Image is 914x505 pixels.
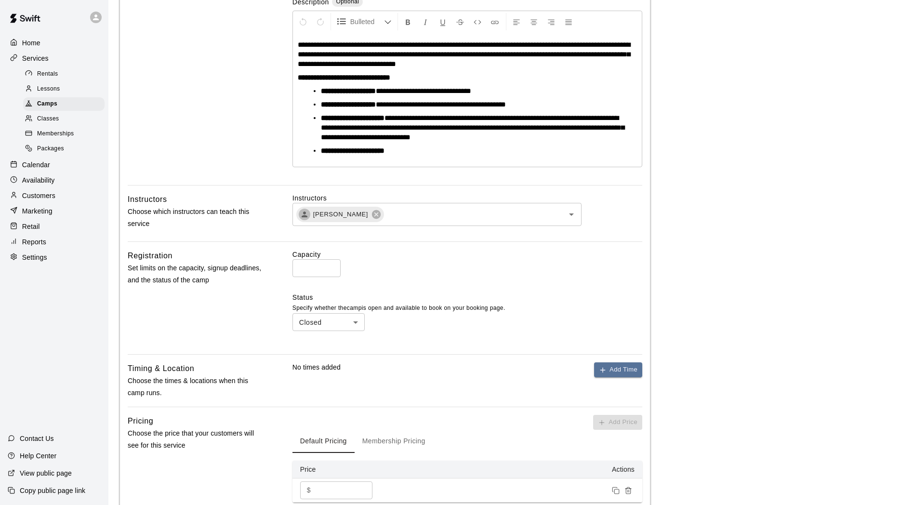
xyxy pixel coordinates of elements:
a: Lessons [23,81,108,96]
button: Insert Link [487,13,503,30]
p: Specify whether the camp is open and available to book on your booking page. [292,304,642,313]
p: Calendar [22,160,50,170]
a: Reports [8,235,101,249]
p: Marketing [22,206,53,216]
span: Camps [37,99,57,109]
p: Choose the price that your customers will see for this service [128,427,262,452]
div: Classes [23,112,105,126]
button: Insert Code [469,13,486,30]
p: Set limits on the capacity, signup deadlines, and the status of the camp [128,262,262,286]
span: Memberships [37,129,74,139]
h6: Instructors [128,193,167,206]
p: Customers [22,191,55,200]
div: Camps [23,97,105,111]
label: Status [292,292,642,302]
a: Packages [23,142,108,157]
button: Formatting Options [333,13,396,30]
button: Default Pricing [292,430,355,453]
p: $ [307,485,311,495]
a: Classes [23,112,108,127]
h6: Pricing [128,415,153,427]
div: Memberships [23,127,105,141]
button: Format Underline [435,13,451,30]
p: Services [22,53,49,63]
button: Right Align [543,13,559,30]
div: Packages [23,142,105,156]
p: Copy public page link [20,486,85,495]
th: Price [292,461,389,478]
p: View public page [20,468,72,478]
p: Choose the times & locations when this camp runs. [128,375,262,399]
p: Help Center [20,451,56,461]
a: Memberships [23,127,108,142]
button: Left Align [508,13,525,30]
div: Closed [292,313,365,331]
button: Format Bold [400,13,416,30]
button: Format Italics [417,13,434,30]
p: Contact Us [20,434,54,443]
button: Membership Pricing [355,430,433,453]
a: Marketing [8,204,101,218]
p: Choose which instructors can teach this service [128,206,262,230]
button: Open [565,208,578,221]
label: Instructors [292,193,642,203]
div: Lessons [23,82,105,96]
span: Packages [37,144,64,154]
p: Reports [22,237,46,247]
a: Camps [23,97,108,112]
label: Capacity [292,250,642,259]
span: Classes [37,114,59,124]
span: Bulleted List [350,17,384,27]
a: Rentals [23,66,108,81]
span: Rentals [37,69,58,79]
div: [PERSON_NAME] [296,207,384,222]
p: Settings [22,252,47,262]
div: Rentals [23,67,105,81]
th: Actions [389,461,642,478]
a: Calendar [8,158,101,172]
button: Format Strikethrough [452,13,468,30]
a: Customers [8,188,101,203]
button: Duplicate price [609,484,622,497]
button: Redo [312,13,329,30]
p: No times added [292,362,341,377]
button: Add Time [594,362,642,377]
h6: Registration [128,250,172,262]
a: Settings [8,250,101,265]
h6: Timing & Location [128,362,194,375]
a: Services [8,51,101,66]
button: Center Align [526,13,542,30]
button: Undo [295,13,311,30]
a: Home [8,36,101,50]
p: Availability [22,175,55,185]
div: Nathan Ballagh [299,209,310,220]
button: Justify Align [560,13,577,30]
a: Retail [8,219,101,234]
a: Availability [8,173,101,187]
p: Retail [22,222,40,231]
p: Home [22,38,40,48]
span: Lessons [37,84,60,94]
button: Remove price [622,484,635,497]
span: [PERSON_NAME] [307,210,374,219]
